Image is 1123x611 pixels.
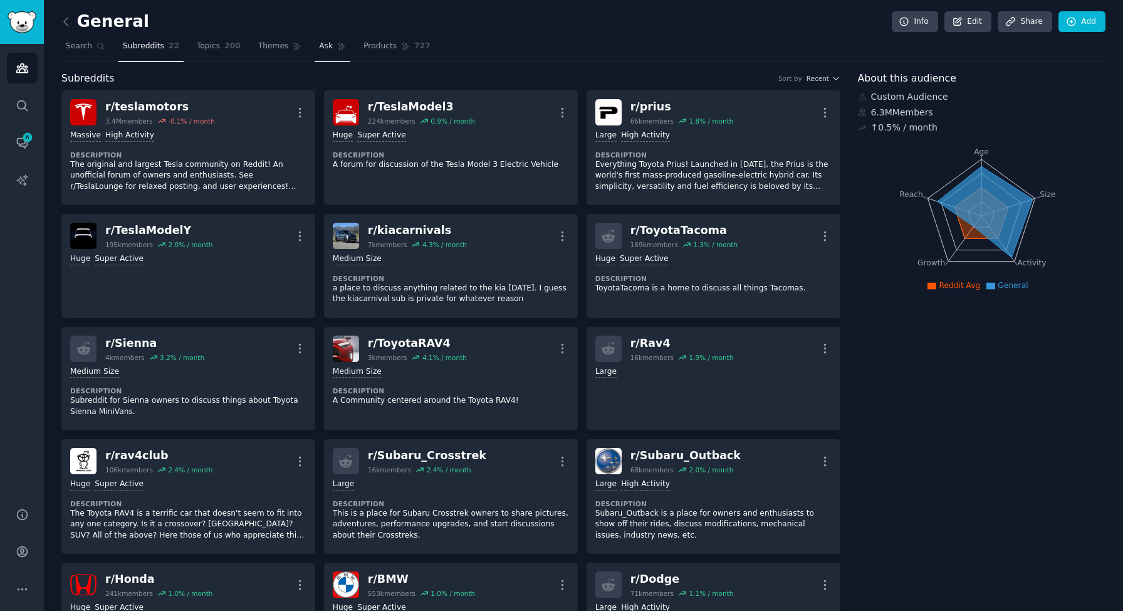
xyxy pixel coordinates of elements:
div: ↑ 0.5 % / month [871,121,938,134]
tspan: Reach [899,189,923,198]
div: 1.8 % / month [689,117,733,125]
p: Everything Toyota Prius! Launched in [DATE], the Prius is the world's first mass-produced gasolin... [595,159,832,193]
a: Topics200 [192,36,245,62]
dt: Description [595,274,832,283]
div: 106k members [105,465,153,474]
tspan: Age [974,147,989,156]
a: Info [892,11,938,33]
p: ToyotaTacoma is a home to discuss all things Tacomas. [595,283,832,294]
img: GummySearch logo [8,11,36,33]
div: Sort by [778,74,802,83]
img: rav4club [70,448,97,474]
div: 2.0 % / month [689,465,733,474]
div: 6.3M Members [858,106,1106,119]
div: 1.1 % / month [689,589,733,598]
p: A Community centered around the Toyota RAV4! [333,395,569,406]
dt: Description [595,499,832,508]
a: Ask [315,36,350,62]
div: Super Active [95,479,144,491]
img: ToyotaRAV4 [333,336,359,362]
div: r/ Subaru_Crosstrek [368,448,486,464]
div: r/ ToyotaRAV4 [368,336,467,351]
div: Custom Audience [858,90,1106,104]
span: Themes [258,41,289,52]
a: TeslaModel3r/TeslaModel3224kmembers0.9% / monthHugeSuper ActiveDescriptionA forum for discussion ... [324,90,578,205]
dt: Description [333,151,569,159]
img: prius [595,99,622,125]
p: Subreddit for Sienna owners to discuss things about Toyota Sienna MiniVans. [70,395,306,417]
a: rav4clubr/rav4club106kmembers2.4% / monthHugeSuper ActiveDescriptionThe Toyota RAV4 is a terrific... [61,439,315,554]
span: Products [363,41,397,52]
div: Large [333,479,354,491]
div: Huge [70,479,90,491]
p: Subaru_Outback is a place for owners and enthusiasts to show off their rides, discuss modificatio... [595,508,832,541]
span: About this audience [858,71,956,87]
div: Super Active [620,253,669,265]
div: Huge [333,130,353,142]
a: r/Sienna4kmembers3.2% / monthMedium SizeDescriptionSubreddit for Sienna owners to discuss things ... [61,327,315,431]
p: The original and largest Tesla community on Reddit! An unofficial forum of owners and enthusiasts... [70,159,306,193]
a: Products727 [359,36,434,62]
div: 71k members [630,589,674,598]
img: TeslaModel3 [333,99,359,125]
span: 6 [22,133,33,142]
span: 22 [169,41,179,52]
a: kiacarnivalsr/kiacarnivals7kmembers4.3% / monthMedium SizeDescriptiona place to discuss anything ... [324,214,578,318]
div: High Activity [621,130,670,142]
span: Reddit Avg [939,281,980,290]
a: Edit [944,11,991,33]
div: 7k members [368,240,407,249]
span: General [998,281,1028,290]
div: Massive [70,130,101,142]
div: 169k members [630,240,678,249]
div: 3k members [368,353,407,362]
div: Medium Size [333,366,382,378]
a: Search [61,36,110,62]
div: 16k members [630,353,674,362]
img: teslamotors [70,99,97,125]
img: Honda [70,571,97,598]
span: Topics [197,41,220,52]
div: r/ Sienna [105,336,204,351]
div: 241k members [105,589,153,598]
div: 66k members [630,117,674,125]
dt: Description [70,151,306,159]
div: 224k members [368,117,415,125]
div: 2.4 % / month [168,465,212,474]
div: 68k members [630,465,674,474]
div: 2.4 % / month [427,465,471,474]
p: The Toyota RAV4 is a terrific car that doesn't seem to fit into any one category. Is it a crossov... [70,508,306,541]
div: Large [595,479,617,491]
dt: Description [333,386,569,395]
dt: Description [333,499,569,508]
div: Super Active [95,253,144,265]
div: r/ Rav4 [630,336,734,351]
div: High Activity [105,130,154,142]
div: Huge [595,253,615,265]
span: 727 [414,41,431,52]
div: r/ prius [630,99,734,115]
a: TeslaModelYr/TeslaModelY195kmembers2.0% / monthHugeSuper Active [61,214,315,318]
button: Recent [807,74,840,83]
a: Subreddits22 [118,36,184,62]
img: kiacarnivals [333,223,359,249]
div: Super Active [357,130,406,142]
dt: Description [70,386,306,395]
div: r/ ToyotaTacoma [630,223,738,238]
div: 1.3 % / month [693,240,738,249]
a: Subaru_Outbackr/Subaru_Outback68kmembers2.0% / monthLargeHigh ActivityDescriptionSubaru_Outback i... [587,439,840,554]
span: 200 [224,41,241,52]
tspan: Activity [1017,258,1046,267]
dt: Description [70,499,306,508]
div: 2.0 % / month [168,240,212,249]
div: r/ teslamotors [105,99,215,115]
div: 16k members [368,465,411,474]
tspan: Size [1040,189,1055,198]
div: Medium Size [70,366,119,378]
div: 553k members [368,589,415,598]
span: Search [66,41,92,52]
div: r/ TeslaModelY [105,223,212,238]
img: Subaru_Outback [595,448,622,474]
div: 3.2 % / month [160,353,204,362]
a: Add [1058,11,1105,33]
